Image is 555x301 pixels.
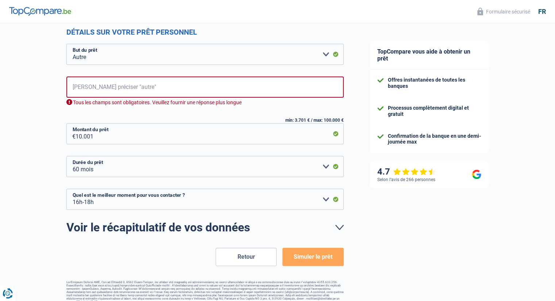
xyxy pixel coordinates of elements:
[66,123,76,144] span: €
[388,105,481,117] div: Processus complètement digital et gratuit
[377,177,435,182] div: Selon l’avis de 266 personnes
[66,28,344,36] h2: Détails sur votre prêt personnel
[216,248,277,266] button: Retour
[538,8,546,16] div: fr
[66,99,344,106] div: Tous les champs sont obligatoires. Veuillez fournir une réponse plus longue
[388,133,481,145] div: Confirmation de la banque en une demi-journée max
[9,7,71,16] img: TopCompare Logo
[388,77,481,89] div: Offres instantanées de toutes les banques
[66,222,344,233] a: Voir le récapitulatif de vos données
[473,5,535,17] button: Formulaire sécurisé
[370,41,489,70] div: TopCompare vous aide à obtenir un prêt
[282,248,343,266] button: Simuler le prêt
[66,118,344,123] div: min: 3.701 € / max: 100.000 €
[377,167,436,177] div: 4.7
